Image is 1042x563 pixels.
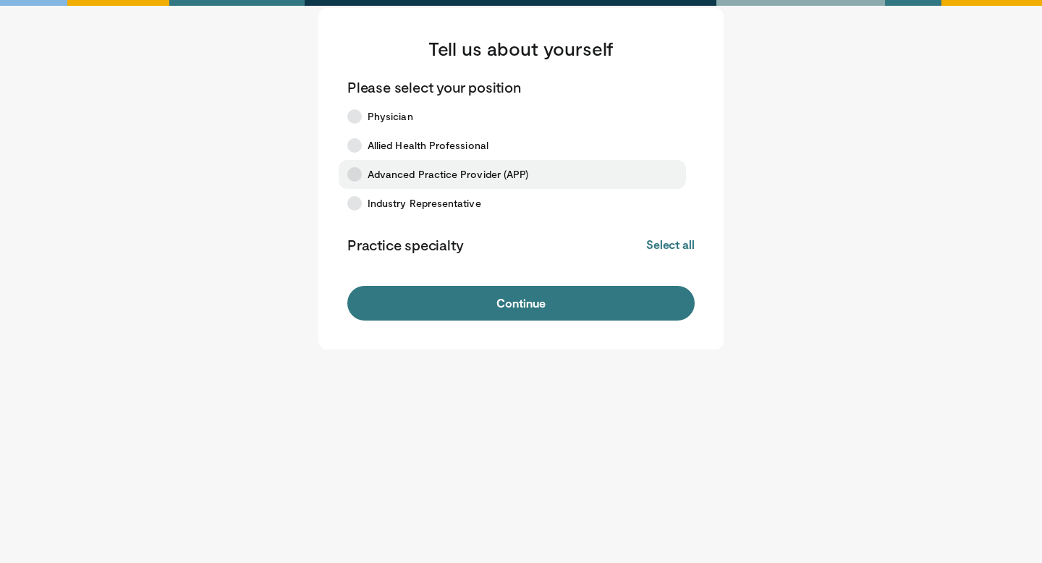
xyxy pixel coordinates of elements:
p: Practice specialty [347,235,463,254]
span: Physician [368,109,413,124]
h3: Tell us about yourself [347,37,695,60]
span: Industry Representative [368,196,481,211]
button: Continue [347,286,695,321]
span: Advanced Practice Provider (APP) [368,167,528,182]
p: Please select your position [347,77,521,96]
span: Allied Health Professional [368,138,488,153]
button: Select all [646,237,695,253]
